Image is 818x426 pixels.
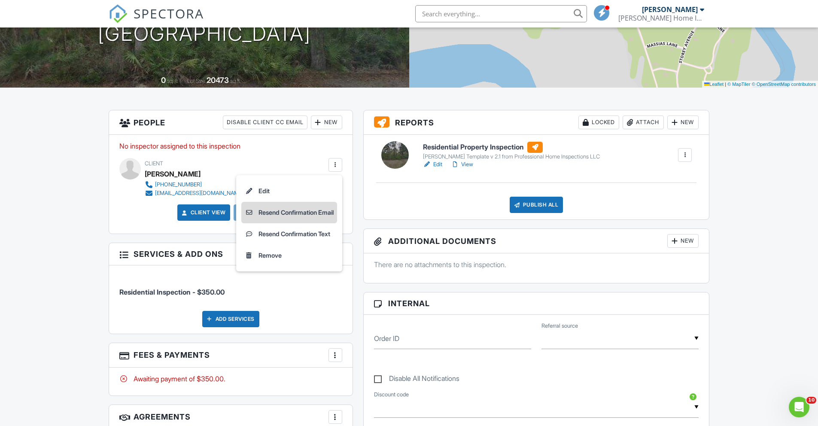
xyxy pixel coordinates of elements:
div: [PHONE_NUMBER] [155,181,202,188]
span: sq. ft. [167,78,179,84]
h3: Additional Documents [364,229,709,253]
span: Client [145,160,163,167]
span: SPECTORA [134,4,204,22]
label: Referral source [541,322,578,330]
div: [PERSON_NAME] [145,167,201,180]
h3: Reports [364,110,709,135]
input: Search everything... [415,5,587,22]
h3: Fees & Payments [109,343,353,368]
h3: People [109,110,353,135]
div: New [667,234,699,248]
a: Leaflet [704,82,724,87]
div: Publish All [510,197,563,213]
a: View [451,160,473,169]
label: Discount code [374,391,409,399]
a: Remove [241,245,337,266]
label: Disable All Notifications [374,374,459,385]
iframe: Intercom live chat [789,397,809,417]
div: [PERSON_NAME] Template v 2.1 from Professional Home Inspections LLC [423,153,600,160]
h6: Residential Property Inspection [423,142,600,153]
span: Lot Size [187,78,205,84]
h3: Internal [364,292,709,315]
a: Client View [180,208,226,217]
span: sq.ft. [230,78,241,84]
p: No inspector assigned to this inspection [119,141,342,151]
div: Remove [258,250,282,261]
div: [EMAIL_ADDRESS][DOMAIN_NAME] [155,190,243,197]
a: [PHONE_NUMBER] [145,180,243,189]
div: Rosario's Home Inspections LLC [618,14,704,22]
a: Resend Confirmation Text [241,223,337,245]
div: [PERSON_NAME] [642,5,698,14]
p: There are no attachments to this inspection. [374,260,699,269]
a: © OpenStreetMap contributors [752,82,816,87]
div: 20473 [207,76,229,85]
div: Locked [578,116,619,129]
a: [EMAIL_ADDRESS][DOMAIN_NAME] [145,189,243,198]
div: 0 [161,76,166,85]
a: Edit [241,180,337,202]
div: New [667,116,699,129]
h3: Services & Add ons [109,243,353,265]
div: Attach [623,116,664,129]
a: Edit [423,160,442,169]
span: Residential Inspection - $350.00 [119,288,225,296]
a: © MapTiler [727,82,751,87]
li: Service: Residential Inspection [119,272,342,304]
img: The Best Home Inspection Software - Spectora [109,4,128,23]
a: Residential Property Inspection [PERSON_NAME] Template v 2.1 from Professional Home Inspections LLC [423,142,600,161]
span: 10 [806,397,816,404]
a: SPECTORA [109,12,204,30]
div: New [311,116,342,129]
div: Disable Client CC Email [223,116,307,129]
div: Awaiting payment of $350.00. [119,374,342,383]
div: Add Services [202,311,259,327]
span: | [725,82,726,87]
a: Resend Confirmation Email [241,202,337,223]
label: Order ID [374,334,399,343]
